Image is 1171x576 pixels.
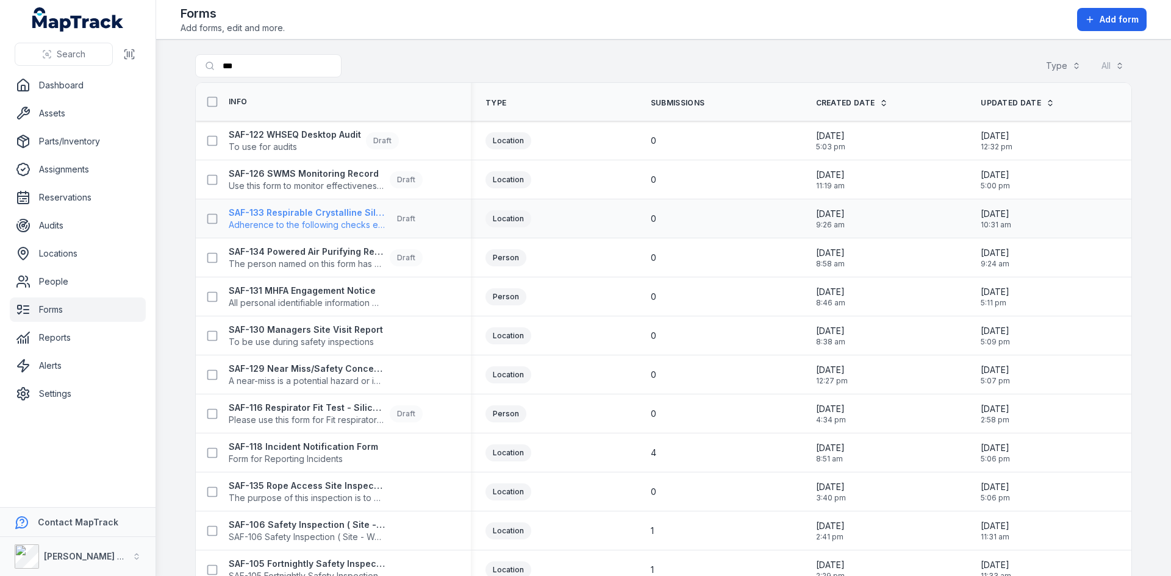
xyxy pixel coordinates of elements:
span: Updated Date [981,98,1041,108]
span: To use for audits [229,141,361,153]
span: 0 [651,213,656,225]
span: [DATE] [816,325,845,337]
span: Adherence to the following checks ensure that the proposed works are in accordance with "The Work... [229,219,385,231]
time: 8/14/2025, 8:51:45 AM [816,442,845,464]
div: Location [485,483,531,500]
span: [DATE] [981,325,1010,337]
time: 9/17/2025, 11:31:38 AM [981,520,1009,542]
span: 9:26 am [816,220,845,230]
strong: SAF-135 Rope Access Site Inspection [229,480,385,492]
span: 11:19 am [816,181,845,191]
a: SAF-106 Safety Inspection ( Site - Weekly )SAF-106 Safety Inspection ( Site - Weekly ) [229,519,385,543]
time: 9/11/2025, 8:46:46 AM [816,286,845,308]
time: 6/2/2025, 3:40:39 PM [816,481,846,503]
span: Created Date [816,98,875,108]
strong: [PERSON_NAME] Group [44,551,144,561]
time: 9/10/2025, 2:58:33 PM [981,403,1009,425]
strong: SAF-118 Incident Notification Form [229,441,378,453]
time: 9/18/2025, 5:07:42 PM [981,364,1010,386]
span: Please use this form for Fit respiratory test declaration [229,414,385,426]
time: 9/11/2025, 9:24:56 AM [981,247,1009,269]
span: [DATE] [816,442,845,454]
div: Person [485,249,526,266]
span: A near-miss is a potential hazard or incident in which no property was damaged and no personal in... [229,375,385,387]
span: 11:31 am [981,532,1009,542]
h2: Forms [181,5,285,22]
time: 9/11/2025, 8:38:50 AM [816,325,845,347]
span: 0 [651,330,656,342]
div: Location [485,132,531,149]
button: Type [1038,54,1089,77]
strong: SAF-131 MHFA Engagement Notice [229,285,385,297]
div: Draft [390,249,423,266]
span: 0 [651,135,656,147]
span: 4 [651,447,656,459]
span: [DATE] [981,130,1012,142]
time: 9/15/2025, 12:32:37 PM [981,130,1012,152]
span: [DATE] [816,208,845,220]
button: Add form [1077,8,1147,31]
span: [DATE] [981,481,1010,493]
span: 0 [651,369,656,381]
strong: Contact MapTrack [38,517,118,527]
span: 3:40 pm [816,493,846,503]
span: [DATE] [816,247,845,259]
div: Draft [390,171,423,188]
a: SAF-133 Respirable Crystalline Silica Site Inspection ChecklistAdherence to the following checks ... [229,207,423,231]
div: Location [485,327,531,344]
time: 9/11/2025, 11:19:56 AM [816,169,845,191]
span: 8:58 am [816,259,845,269]
span: 12:27 pm [816,376,848,386]
span: [DATE] [816,364,848,376]
time: 9/9/2025, 4:34:16 PM [816,403,846,425]
span: [DATE] [981,169,1010,181]
strong: SAF-116 Respirator Fit Test - Silica and Asbestos Awareness [229,402,385,414]
div: Draft [366,132,399,149]
span: [DATE] [816,403,846,415]
span: Search [57,48,85,60]
span: 1 [651,564,654,576]
span: [DATE] [981,208,1011,220]
span: 5:06 pm [981,493,1010,503]
span: 2:58 pm [981,415,1009,425]
div: Person [485,405,526,422]
div: Location [485,171,531,188]
span: [DATE] [816,286,845,298]
a: SAF-134 Powered Air Purifying Respirators (PAPR) IssueThe person named on this form has been issu... [229,246,423,270]
span: [DATE] [981,442,1010,454]
div: Location [485,522,531,539]
span: 12:32 pm [981,142,1012,152]
span: [DATE] [816,481,846,493]
span: Info [229,97,247,107]
a: Audits [10,213,146,238]
a: Alerts [10,354,146,378]
div: Draft [390,210,423,227]
span: 10:31 am [981,220,1011,230]
span: 5:03 pm [816,142,845,152]
strong: SAF-134 Powered Air Purifying Respirators (PAPR) Issue [229,246,385,258]
span: 8:51 am [816,454,845,464]
time: 9/11/2025, 9:26:50 AM [816,208,845,230]
span: [DATE] [981,559,1011,571]
time: 9/18/2025, 5:06:55 PM [981,442,1010,464]
span: [DATE] [981,286,1009,298]
a: Locations [10,241,146,266]
span: [DATE] [816,559,845,571]
strong: SAF-122 WHSEQ Desktop Audit [229,129,361,141]
span: 2:41 pm [816,532,845,542]
a: Updated Date [981,98,1055,108]
time: 9/11/2025, 5:03:15 PM [816,130,845,152]
span: 5:09 pm [981,337,1010,347]
span: Type [485,98,506,108]
button: All [1094,54,1132,77]
time: 6/2/2025, 2:41:35 PM [816,520,845,542]
span: [DATE] [816,130,845,142]
span: 4:34 pm [816,415,846,425]
span: 0 [651,252,656,264]
a: Created Date [816,98,889,108]
div: Draft [390,405,423,422]
span: [DATE] [981,364,1010,376]
div: Location [485,444,531,461]
time: 9/18/2025, 5:09:57 PM [981,325,1010,347]
a: Assignments [10,157,146,182]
